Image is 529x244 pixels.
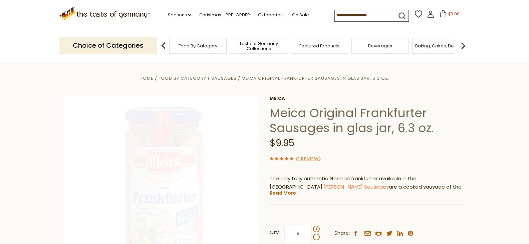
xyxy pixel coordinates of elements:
[415,43,467,48] a: Baking, Cakes, Desserts
[298,156,319,163] a: 1 Review
[270,137,294,150] span: $9.95
[270,190,296,196] a: Read More
[270,175,465,191] p: The only truly authentic German frankfurter available in the [GEOGRAPHIC_DATA]. are a cooked saus...
[284,225,312,243] input: Qty:
[232,41,285,51] a: Taste of Germany Collections
[140,75,154,81] a: Home
[334,229,350,237] span: Share:
[270,105,465,136] h1: Meica Original Frankfurter Sausages in glas jar, 6.3 oz.
[436,10,464,20] button: $0.00
[270,228,280,237] strong: Qty:
[159,75,206,81] a: Food By Category
[179,43,217,48] a: Food By Category
[168,11,191,19] a: Seasons
[292,11,309,19] a: On Sale
[157,39,170,52] img: previous arrow
[368,43,392,48] a: Beverages
[270,96,465,101] a: Meica
[242,75,389,81] a: Meica Original Frankfurter Sausages in glas jar, 6.3 oz.
[211,75,237,81] a: Sausages
[59,37,157,54] p: Choice of Categories
[448,11,460,17] span: $0.00
[299,43,339,48] a: Featured Products
[323,183,389,190] a: [PERSON_NAME] Sausages
[457,39,470,52] img: next arrow
[199,11,250,19] a: Christmas - PRE-ORDER
[296,156,321,162] span: ( )
[258,11,284,19] a: Oktoberfest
